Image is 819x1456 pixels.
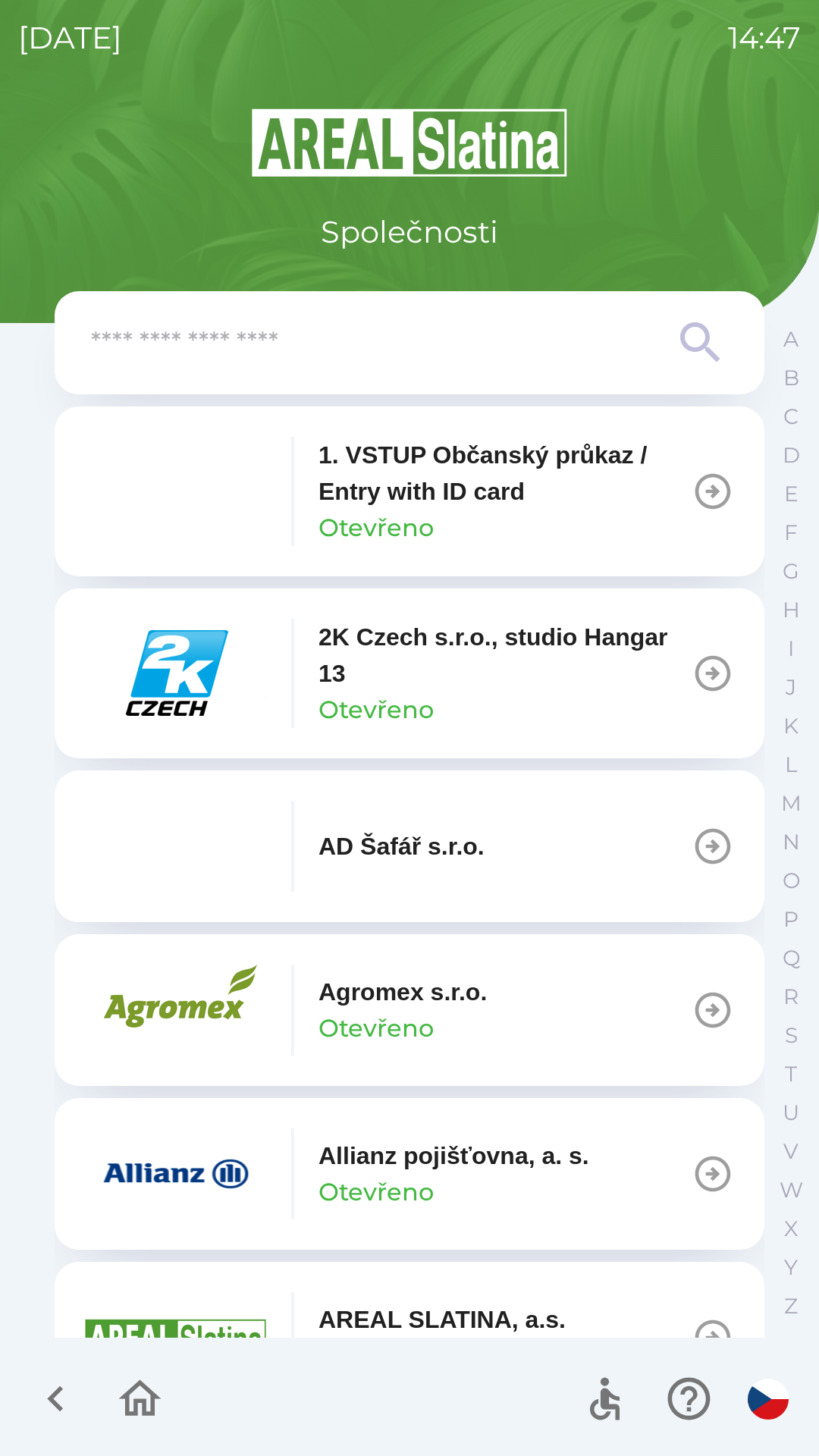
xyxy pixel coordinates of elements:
[785,1022,798,1049] p: S
[772,900,810,939] button: P
[772,1171,810,1210] button: W
[55,1098,764,1250] button: Allianz pojišťovna, a. s.Otevřeno
[772,513,810,552] button: F
[783,945,800,971] p: Q
[783,365,799,391] p: B
[772,745,810,784] button: L
[728,15,801,61] p: 14:47
[55,588,764,758] button: 2K Czech s.r.o., studio Hangar 13Otevřeno
[318,1301,566,1338] p: AREAL SLATINA, a.s.
[772,784,810,823] button: M
[783,442,800,469] p: D
[318,437,692,510] p: 1. VSTUP Občanský průkaz / Entry with ID card
[318,828,485,864] p: AD Šafář s.r.o.
[772,861,810,900] button: O
[321,209,498,255] p: Společnosti
[781,790,802,817] p: M
[85,446,267,537] img: 79c93659-7a2c-460d-85f3-2630f0b529cc.png
[772,1016,810,1055] button: S
[318,1174,434,1210] p: Otevřeno
[772,939,810,977] button: Q
[772,1055,810,1094] button: T
[55,1262,764,1414] button: AREAL SLATINA, a.s.Otevřeno
[784,481,799,507] p: E
[318,510,434,546] p: Otevřeno
[748,1379,789,1420] img: cs flag
[783,558,799,585] p: G
[784,519,798,546] p: F
[318,692,434,728] p: Otevřeno
[772,1210,810,1248] button: X
[318,1010,434,1046] p: Otevřeno
[772,320,810,359] button: A
[18,15,122,61] p: [DATE]
[783,597,800,623] p: H
[785,1061,797,1087] p: T
[783,326,799,353] p: A
[772,475,810,513] button: E
[318,619,692,692] p: 2K Czech s.r.o., studio Hangar 13
[55,770,764,922] button: AD Šafář s.r.o.
[780,1177,803,1203] p: W
[772,552,810,591] button: G
[772,1287,810,1326] button: Z
[85,801,267,892] img: fe4c8044-c89c-4fb5-bacd-c2622eeca7e4.png
[772,397,810,436] button: C
[772,1248,810,1287] button: Y
[784,1216,798,1242] p: X
[772,1094,810,1132] button: U
[772,977,810,1016] button: R
[772,359,810,397] button: B
[318,974,487,1010] p: Agromex s.r.o.
[783,1138,799,1165] p: V
[772,591,810,629] button: H
[783,1100,799,1126] p: U
[786,674,796,701] p: J
[772,823,810,861] button: N
[85,1292,267,1383] img: aad3f322-fb90-43a2-be23-5ead3ef36ce5.png
[783,829,800,855] p: N
[783,906,799,933] p: P
[772,1132,810,1171] button: V
[772,668,810,707] button: J
[785,752,797,778] p: L
[784,1254,798,1281] p: Y
[318,1137,589,1174] p: Allianz pojišťovna, a. s.
[55,106,764,179] img: Logo
[85,965,267,1056] img: 33c739ec-f83b-42c3-a534-7980a31bd9ae.png
[772,436,810,475] button: D
[772,707,810,745] button: K
[85,1128,267,1219] img: f3415073-8ef0-49a2-9816-fbbc8a42d535.png
[784,1293,798,1319] p: Z
[55,406,764,576] button: 1. VSTUP Občanský průkaz / Entry with ID cardOtevřeno
[788,635,794,662] p: I
[772,629,810,668] button: I
[783,403,799,430] p: C
[783,984,799,1010] p: R
[55,934,764,1086] button: Agromex s.r.o.Otevřeno
[85,628,267,719] img: 46855577-05aa-44e5-9e88-426d6f140dc0.png
[783,868,800,894] p: O
[783,713,799,739] p: K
